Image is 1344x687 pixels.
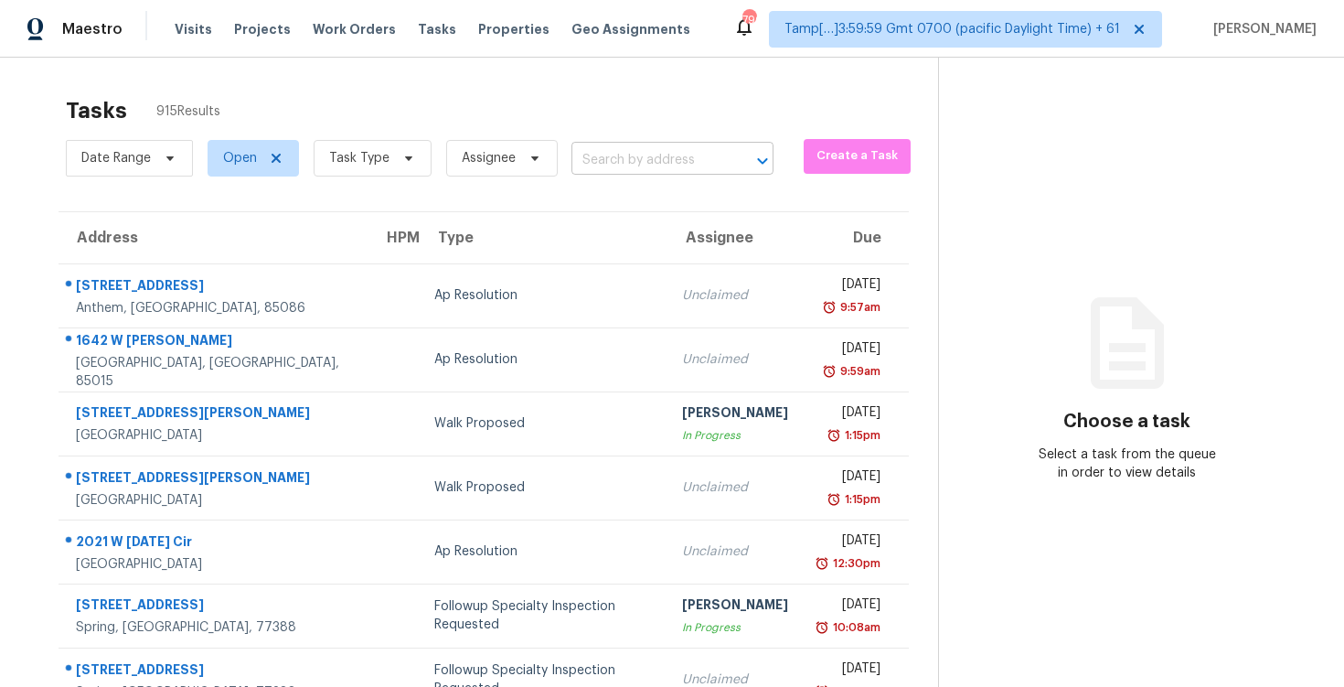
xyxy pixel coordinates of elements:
span: Properties [478,20,549,38]
div: In Progress [682,426,788,445]
img: Overdue Alarm Icon [815,618,829,637]
img: Overdue Alarm Icon [815,554,829,573]
img: Overdue Alarm Icon [827,490,841,509]
span: Geo Assignments [571,20,690,38]
button: Create a Task [804,139,912,174]
div: [GEOGRAPHIC_DATA], [GEOGRAPHIC_DATA], 85015 [76,354,354,391]
div: [DATE] [817,275,880,298]
span: Create a Task [813,145,902,166]
div: Unclaimed [682,478,788,497]
h3: Choose a task [1063,413,1190,431]
div: Walk Proposed [434,478,652,497]
span: Date Range [81,149,151,167]
img: Overdue Alarm Icon [827,426,841,445]
span: [PERSON_NAME] [1206,20,1317,38]
th: Type [420,212,667,263]
span: Tasks [418,23,456,36]
div: Followup Specialty Inspection Requested [434,597,652,634]
img: Overdue Alarm Icon [822,298,837,317]
div: 9:57am [837,298,880,317]
div: Unclaimed [682,542,788,561]
span: Projects [234,20,291,38]
div: 1:15pm [841,490,880,509]
div: 790 [742,11,755,29]
div: [PERSON_NAME] [682,596,788,618]
div: [STREET_ADDRESS] [76,660,354,683]
th: HPM [368,212,420,263]
div: 9:59am [837,362,880,381]
span: Work Orders [313,20,396,38]
div: 1642 W [PERSON_NAME] [76,331,354,354]
div: Unclaimed [682,286,788,305]
div: 1:15pm [841,426,880,445]
div: [GEOGRAPHIC_DATA] [76,491,354,510]
img: Overdue Alarm Icon [822,362,837,381]
div: [GEOGRAPHIC_DATA] [76,426,354,445]
button: Open [750,148,775,174]
div: 12:30pm [829,554,880,573]
input: Search by address [571,146,722,175]
div: Ap Resolution [434,286,652,305]
div: Ap Resolution [434,542,652,561]
div: [STREET_ADDRESS] [76,596,354,618]
h2: Tasks [66,102,127,120]
span: Task Type [329,149,389,167]
div: [DATE] [817,403,880,426]
div: Ap Resolution [434,350,652,369]
span: Maestro [62,20,123,38]
div: [DATE] [817,660,880,682]
span: Assignee [462,149,516,167]
th: Address [59,212,368,263]
div: [GEOGRAPHIC_DATA] [76,555,354,574]
th: Due [803,212,909,263]
div: [DATE] [817,531,880,554]
div: [DATE] [817,467,880,490]
div: 2021 W [DATE] Cir [76,532,354,555]
div: Anthem, [GEOGRAPHIC_DATA], 85086 [76,299,354,317]
div: [STREET_ADDRESS][PERSON_NAME] [76,468,354,491]
div: [STREET_ADDRESS][PERSON_NAME] [76,403,354,426]
div: [DATE] [817,596,880,618]
div: 10:08am [829,618,880,637]
div: Select a task from the queue in order to view details [1033,445,1221,482]
div: Walk Proposed [434,414,652,433]
div: Unclaimed [682,350,788,369]
span: Tamp[…]3:59:59 Gmt 0700 (pacific Daylight Time) + 61 [784,20,1120,38]
th: Assignee [667,212,803,263]
div: [STREET_ADDRESS] [76,276,354,299]
div: Spring, [GEOGRAPHIC_DATA], 77388 [76,618,354,637]
span: Open [223,149,257,167]
div: [DATE] [817,339,880,362]
span: Visits [175,20,212,38]
div: [PERSON_NAME] [682,403,788,426]
span: 915 Results [156,102,220,121]
div: In Progress [682,618,788,637]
